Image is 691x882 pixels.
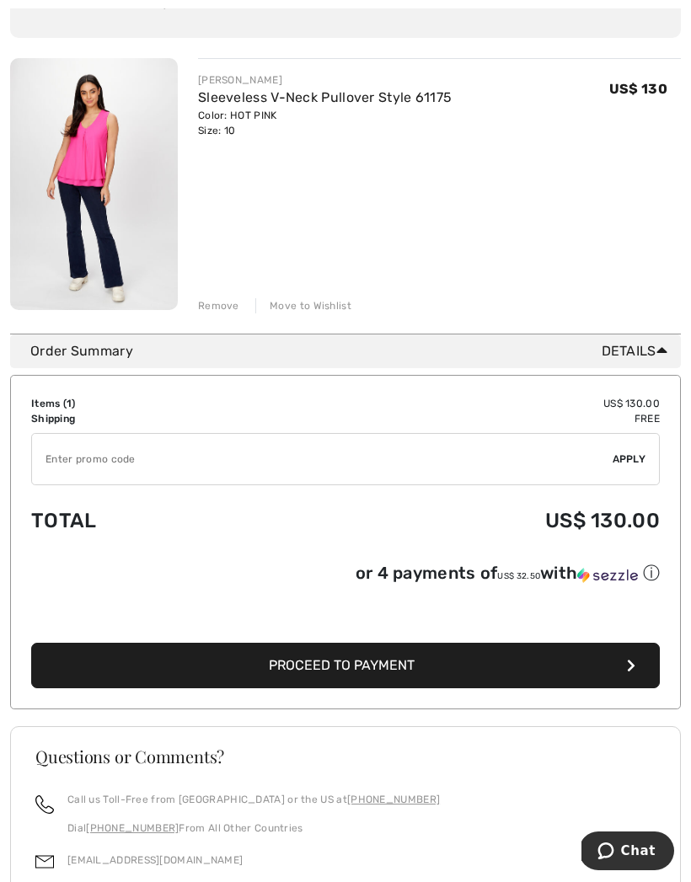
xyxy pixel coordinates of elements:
[497,571,540,581] span: US$ 32.50
[356,562,660,585] div: or 4 payments of with
[602,341,674,361] span: Details
[347,794,440,805] a: [PHONE_NUMBER]
[609,81,667,97] span: US$ 130
[35,748,656,765] h3: Questions or Comments?
[31,492,260,549] td: Total
[30,341,674,361] div: Order Summary
[67,854,243,866] a: [EMAIL_ADDRESS][DOMAIN_NAME]
[86,822,179,834] a: [PHONE_NUMBER]
[67,821,440,836] p: Dial From All Other Countries
[31,411,260,426] td: Shipping
[31,643,660,688] button: Proceed to Payment
[198,298,239,313] div: Remove
[198,72,452,88] div: [PERSON_NAME]
[31,562,660,591] div: or 4 payments ofUS$ 32.50withSezzle Click to learn more about Sezzle
[269,657,415,673] span: Proceed to Payment
[10,58,178,310] img: Sleeveless V-Neck Pullover Style 61175
[32,434,613,484] input: Promo code
[260,492,660,549] td: US$ 130.00
[581,831,674,874] iframe: Opens a widget where you can chat to one of our agents
[31,591,660,637] iframe: PayPal-paypal
[31,396,260,411] td: Items ( )
[35,853,54,871] img: email
[577,568,638,583] img: Sezzle
[260,411,660,426] td: Free
[613,452,646,467] span: Apply
[35,795,54,814] img: call
[198,108,452,138] div: Color: HOT PINK Size: 10
[198,89,452,105] a: Sleeveless V-Neck Pullover Style 61175
[260,396,660,411] td: US$ 130.00
[67,792,440,807] p: Call us Toll-Free from [GEOGRAPHIC_DATA] or the US at
[255,298,351,313] div: Move to Wishlist
[67,398,72,409] span: 1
